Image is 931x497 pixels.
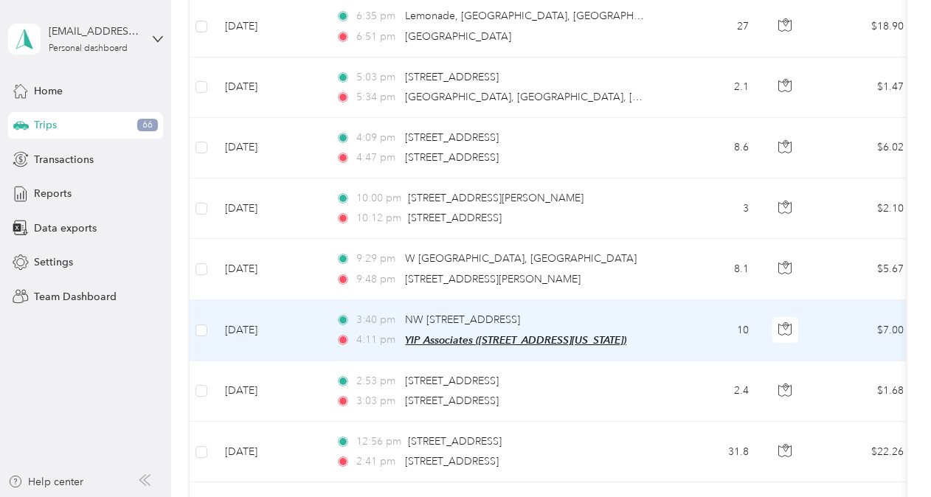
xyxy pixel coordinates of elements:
span: 3:40 pm [356,312,398,328]
span: [GEOGRAPHIC_DATA], [GEOGRAPHIC_DATA], [GEOGRAPHIC_DATA] [405,91,736,103]
span: 4:09 pm [356,130,398,146]
td: 8.6 [663,118,761,178]
span: Transactions [34,152,94,167]
span: [STREET_ADDRESS] [408,212,502,224]
span: 5:34 pm [356,89,398,105]
td: [DATE] [213,361,324,422]
span: [STREET_ADDRESS][PERSON_NAME] [408,192,584,204]
span: [STREET_ADDRESS] [405,131,499,144]
span: [STREET_ADDRESS] [405,455,499,468]
td: $5.67 [812,239,916,299]
span: 10:00 pm [356,190,401,206]
span: [STREET_ADDRESS] [405,151,499,164]
td: $22.26 [812,422,916,482]
iframe: Everlance-gr Chat Button Frame [848,414,931,497]
td: [DATE] [213,178,324,239]
td: $2.10 [812,178,916,239]
td: $1.68 [812,361,916,422]
td: 8.1 [663,239,761,299]
span: 5:03 pm [356,69,398,86]
td: 10 [663,300,761,361]
td: $7.00 [812,300,916,361]
div: Personal dashboard [49,44,128,53]
span: 9:48 pm [356,271,398,288]
span: [STREET_ADDRESS][PERSON_NAME] [405,273,581,285]
span: Settings [34,254,73,270]
span: [STREET_ADDRESS] [405,395,499,407]
span: 3:03 pm [356,393,398,409]
span: [STREET_ADDRESS] [408,435,502,448]
span: Team Dashboard [34,289,117,305]
td: 2.4 [663,361,761,422]
span: 12:56 pm [356,434,401,450]
td: [DATE] [213,118,324,178]
span: 9:29 pm [356,251,398,267]
span: 2:41 pm [356,453,398,470]
td: 3 [663,178,761,239]
span: Data exports [34,220,97,236]
span: 4:11 pm [356,332,398,348]
button: Help center [8,474,83,490]
span: Home [34,83,63,99]
span: YIP Associates ([STREET_ADDRESS][US_STATE]) [405,334,626,346]
span: 6:51 pm [356,29,398,45]
td: $1.47 [812,58,916,118]
span: Reports [34,186,72,201]
td: 31.8 [663,422,761,482]
span: 10:12 pm [356,210,401,226]
div: [EMAIL_ADDRESS][DOMAIN_NAME] [49,24,141,39]
span: [STREET_ADDRESS] [405,71,499,83]
span: 66 [137,119,158,132]
td: [DATE] [213,422,324,482]
span: 2:53 pm [356,373,398,389]
span: Lemonade, [GEOGRAPHIC_DATA], [GEOGRAPHIC_DATA], [US_STATE], 90045, [GEOGRAPHIC_DATA] [405,10,887,22]
span: 4:47 pm [356,150,398,166]
td: [DATE] [213,58,324,118]
td: [DATE] [213,239,324,299]
span: 6:35 pm [356,8,398,24]
span: [GEOGRAPHIC_DATA] [405,30,511,43]
td: [DATE] [213,300,324,361]
td: $6.02 [812,118,916,178]
td: 2.1 [663,58,761,118]
span: NW [STREET_ADDRESS] [405,313,520,326]
span: W [GEOGRAPHIC_DATA], [GEOGRAPHIC_DATA] [405,252,637,265]
span: [STREET_ADDRESS] [405,375,499,387]
span: Trips [34,117,57,133]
